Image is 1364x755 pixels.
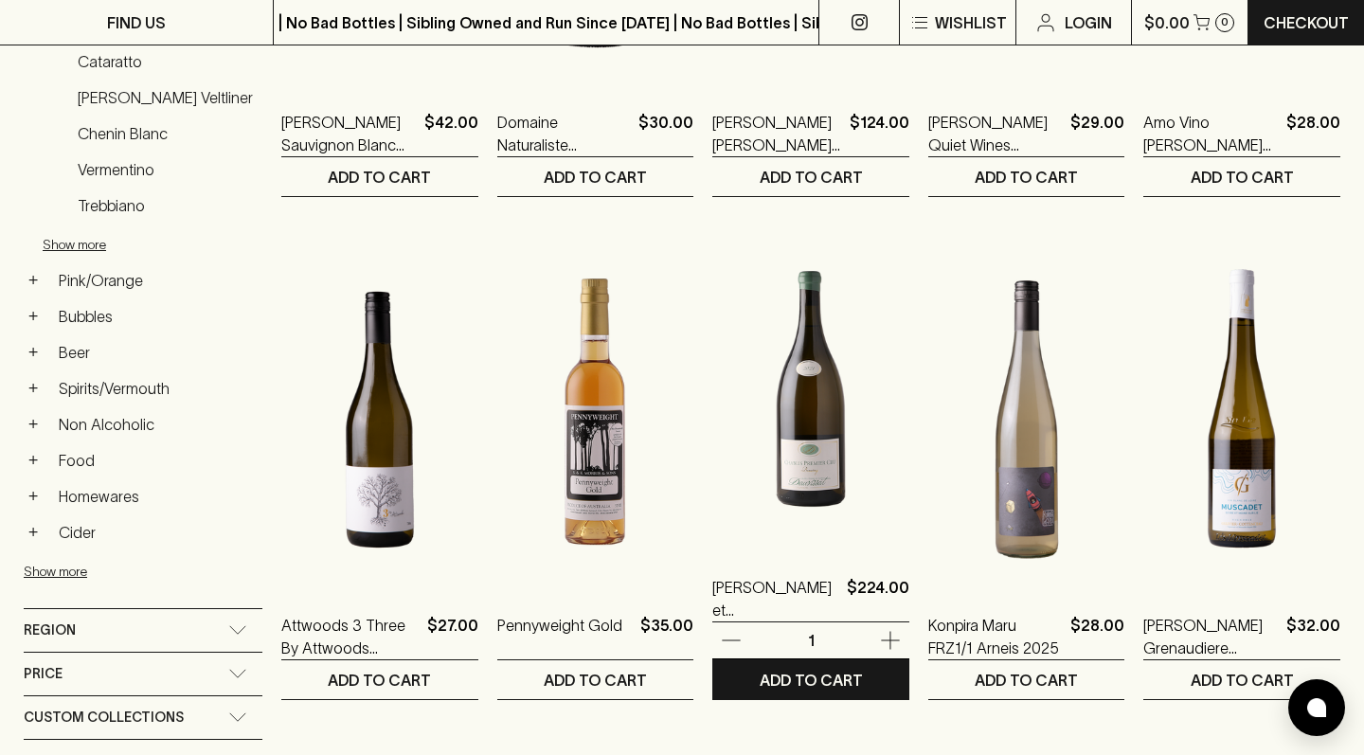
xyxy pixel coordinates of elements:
p: ADD TO CART [544,166,647,189]
p: ADD TO CART [1191,166,1294,189]
button: ADD TO CART [1143,157,1340,196]
button: + [24,487,43,506]
a: [PERSON_NAME] Quiet Wines [PERSON_NAME] Floreale 2024 [928,111,1064,156]
button: + [24,415,43,434]
span: Custom Collections [24,706,184,729]
img: Attwoods 3 Three By Attwoods Chardonnay 2024 [281,254,478,585]
button: ADD TO CART [1143,660,1340,699]
a: [PERSON_NAME] Veltliner [69,81,262,114]
img: bubble-icon [1307,698,1326,717]
p: $0.00 [1144,11,1190,34]
button: + [24,451,43,470]
a: [PERSON_NAME] Grenaudiere Muscadet 2022 [1143,614,1279,659]
p: ADD TO CART [760,669,863,692]
a: Vermentino [69,153,262,186]
button: + [24,271,43,290]
button: + [24,379,43,398]
img: Agnes et Didier Dauvissat Beauroy 1er Chablis Magnum 2021 [712,216,909,548]
span: Price [24,662,63,686]
button: ADD TO CART [497,660,694,699]
p: ADD TO CART [328,669,431,692]
p: ADD TO CART [328,166,431,189]
a: Attwoods 3 Three By Attwoods Chardonnay 2024 [281,614,420,659]
a: Bubbles [50,300,262,333]
img: Pennyweight Gold [497,254,694,585]
button: + [24,343,43,362]
a: Cataratto [69,45,262,78]
p: $35.00 [640,614,693,659]
p: $42.00 [424,111,478,156]
a: Domaine Naturaliste Discovery Sauvignon Blanc Semillon 2023 [497,111,632,156]
img: Konpira Maru FRZ1/1 Arneis 2025 [928,254,1125,585]
p: $124.00 [850,111,909,156]
a: Non Alcoholic [50,408,262,440]
a: Pennyweight Gold [497,614,622,659]
a: Amo Vino [PERSON_NAME] Blanc 2023 [1143,111,1279,156]
p: Checkout [1264,11,1349,34]
button: ADD TO CART [281,660,478,699]
button: Show more [43,225,291,264]
span: Region [24,619,76,642]
div: Region [24,609,262,652]
p: $28.00 [1070,614,1124,659]
a: Pink/Orange [50,264,262,297]
div: Custom Collections [24,696,262,739]
button: ADD TO CART [928,660,1125,699]
a: Cider [50,516,262,548]
a: [PERSON_NAME] Sauvignon Blanc 2023 [281,111,417,156]
a: Food [50,444,262,476]
a: Chenin Blanc [69,117,262,150]
p: $224.00 [847,576,909,621]
p: 1 [788,630,834,651]
p: $30.00 [638,111,693,156]
p: Wishlist [935,11,1007,34]
a: Beer [50,336,262,369]
p: 0 [1221,17,1229,27]
p: ADD TO CART [760,166,863,189]
p: Login [1065,11,1112,34]
button: + [24,307,43,326]
p: $29.00 [1070,111,1124,156]
button: ADD TO CART [497,157,694,196]
a: [PERSON_NAME] et [PERSON_NAME] Beauroy 1er Chablis Magnum 2021 [712,576,839,621]
a: Konpira Maru FRZ1/1 Arneis 2025 [928,614,1064,659]
p: ADD TO CART [975,166,1078,189]
a: Spirits/Vermouth [50,372,262,404]
p: $28.00 [1286,111,1340,156]
p: ADD TO CART [975,669,1078,692]
a: [PERSON_NAME] [PERSON_NAME] de Tonnerre 1er Cru 2021 [712,111,842,156]
button: ADD TO CART [712,660,909,699]
button: Show more [24,552,272,591]
p: FIND US [107,11,166,34]
p: ADD TO CART [544,669,647,692]
button: ADD TO CART [712,157,909,196]
img: Olivier Cottenceau Grenaudiere Muscadet 2022 [1143,254,1340,585]
button: ADD TO CART [281,157,478,196]
a: Homewares [50,480,262,512]
button: ADD TO CART [928,157,1125,196]
div: Price [24,653,262,695]
p: $27.00 [427,614,478,659]
button: + [24,523,43,542]
p: ADD TO CART [1191,669,1294,692]
a: Trebbiano [69,189,262,222]
p: $32.00 [1286,614,1340,659]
